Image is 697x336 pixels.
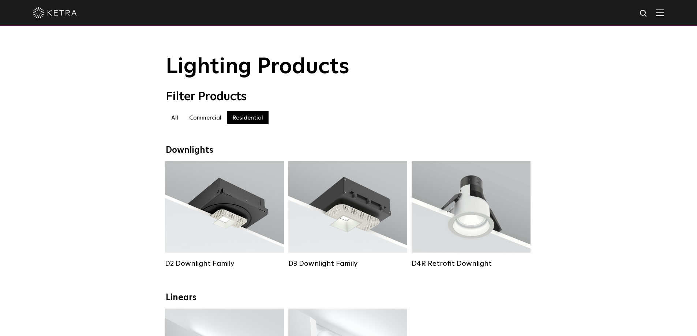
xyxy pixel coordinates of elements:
[165,259,284,268] div: D2 Downlight Family
[412,161,531,268] a: D4R Retrofit Downlight Lumen Output:800Colors:White / BlackBeam Angles:15° / 25° / 40° / 60°Watta...
[412,259,531,268] div: D4R Retrofit Downlight
[166,56,349,78] span: Lighting Products
[166,111,184,124] label: All
[166,145,532,156] div: Downlights
[227,111,269,124] label: Residential
[166,90,532,104] div: Filter Products
[184,111,227,124] label: Commercial
[639,9,648,18] img: search icon
[656,9,664,16] img: Hamburger%20Nav.svg
[165,161,284,268] a: D2 Downlight Family Lumen Output:1200Colors:White / Black / Gloss Black / Silver / Bronze / Silve...
[288,161,407,268] a: D3 Downlight Family Lumen Output:700 / 900 / 1100Colors:White / Black / Silver / Bronze / Paintab...
[33,7,77,18] img: ketra-logo-2019-white
[288,259,407,268] div: D3 Downlight Family
[166,292,532,303] div: Linears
